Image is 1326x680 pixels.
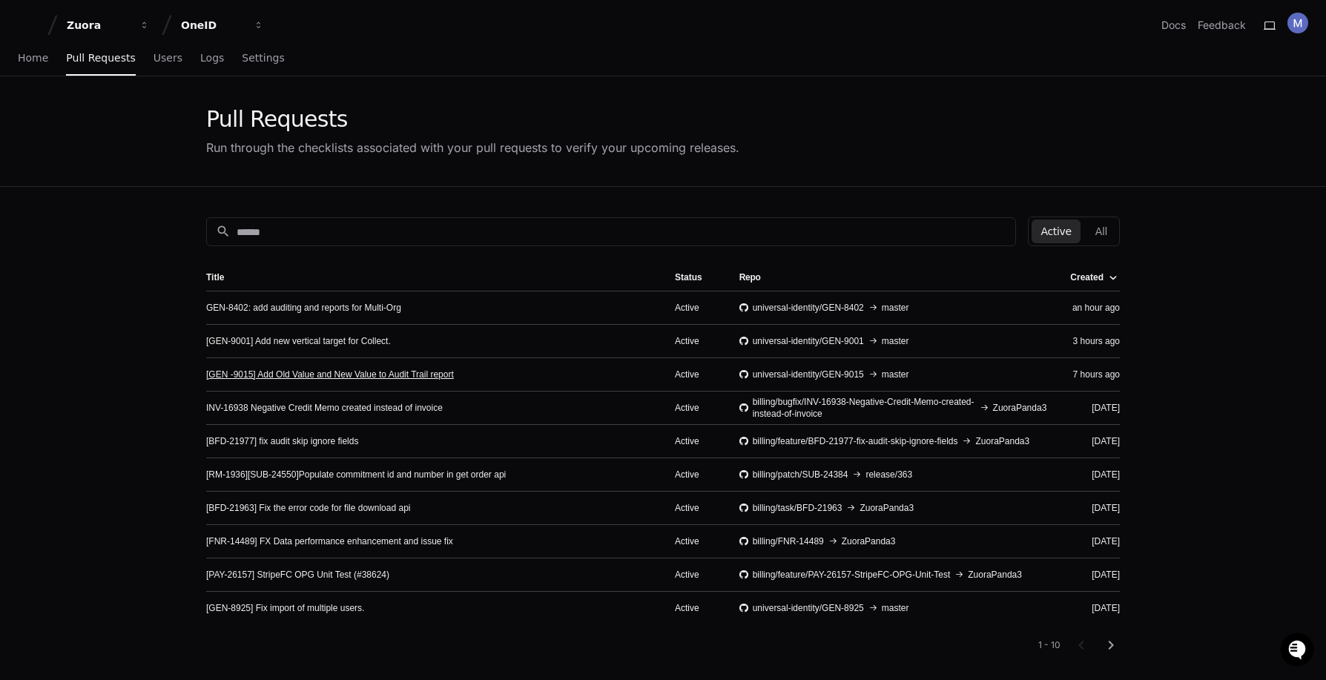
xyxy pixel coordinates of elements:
div: Active [675,335,716,347]
div: [DATE] [1070,469,1120,481]
span: Home [18,53,48,62]
a: [FNR-14489] FX Data performance enhancement and issue fix [206,535,453,547]
a: Pull Requests [66,42,135,76]
a: GEN-8402: add auditing and reports for Multi-Org [206,302,401,314]
div: Zuora [67,18,131,33]
mat-icon: search [216,224,231,239]
span: billing/bugfix/INV-16938-Negative-Credit-Memo-created-instead-of-invoice [753,396,975,420]
span: release/363 [865,469,912,481]
mat-icon: chevron_right [1102,636,1120,654]
div: 1 - 10 [1038,639,1061,651]
span: Users [154,53,182,62]
span: ZuoraPanda3 [842,535,896,547]
div: Title [206,271,651,283]
span: billing/FNR-14489 [753,535,824,547]
span: billing/task/BFD-21963 [753,502,842,514]
button: All [1086,219,1116,243]
div: [DATE] [1070,402,1120,414]
img: 1736555170064-99ba0984-63c1-480f-8ee9-699278ef63ed [15,110,42,137]
span: Logs [200,53,224,62]
div: Active [675,302,716,314]
div: Start new chat [50,110,243,125]
div: Active [675,502,716,514]
button: Zuora [61,12,156,39]
div: Status [675,271,716,283]
a: Logs [200,42,224,76]
span: ZuoraPanda3 [993,402,1047,414]
div: Title [206,271,224,283]
a: [PAY-26157] StripeFC OPG Unit Test (#38624) [206,569,389,581]
span: billing/feature/BFD-21977-fix-audit-skip-ignore-fields [753,435,958,447]
span: master [882,302,909,314]
a: [GEN-9001] Add new vertical target for Collect. [206,335,391,347]
a: Powered byPylon [105,155,179,167]
span: Pylon [148,156,179,167]
a: [GEN -9015] Add Old Value and New Value to Audit Trail report [206,369,454,380]
div: Active [675,469,716,481]
span: Settings [242,53,284,62]
div: Active [675,569,716,581]
div: Active [675,535,716,547]
a: Users [154,42,182,76]
span: master [882,369,909,380]
div: We're available if you need us! [50,125,188,137]
img: PlayerZero [15,15,44,44]
span: billing/feature/PAY-26157-StripeFC-OPG-Unit-Test [753,569,951,581]
span: universal-identity/GEN-9015 [753,369,864,380]
div: [DATE] [1070,502,1120,514]
div: 3 hours ago [1070,335,1120,347]
div: Active [675,369,716,380]
button: OneID [175,12,270,39]
span: universal-identity/GEN-8925 [753,602,864,614]
div: Active [675,402,716,414]
div: Active [675,435,716,447]
a: Docs [1161,18,1186,33]
span: billing/patch/SUB-24384 [753,469,848,481]
button: Feedback [1198,18,1246,33]
iframe: Open customer support [1279,631,1319,671]
img: ACg8ocLJZfIrBNz-jy0uHe-OjQKq6zhfU2gcedXycFS2YMG7s60SHQ=s96-c [1287,13,1308,33]
a: [BFD-21977] fix audit skip ignore fields [206,435,358,447]
span: Pull Requests [66,53,135,62]
span: master [882,335,909,347]
a: INV-16938 Negative Credit Memo created instead of invoice [206,402,443,414]
a: [BFD-21963] Fix the error code for file download api [206,502,410,514]
div: Active [675,602,716,614]
a: [RM-1936][SUB-24550]Populate commitment id and number in get order api [206,469,506,481]
div: Created [1070,271,1117,283]
div: Run through the checklists associated with your pull requests to verify your upcoming releases. [206,139,739,156]
div: [DATE] [1070,435,1120,447]
div: [DATE] [1070,535,1120,547]
span: ZuoraPanda3 [968,569,1022,581]
span: universal-identity/GEN-9001 [753,335,864,347]
a: Settings [242,42,284,76]
div: Status [675,271,702,283]
span: universal-identity/GEN-8402 [753,302,864,314]
button: Start new chat [252,115,270,133]
div: an hour ago [1070,302,1120,314]
div: [DATE] [1070,602,1120,614]
span: master [882,602,909,614]
a: [GEN-8925] Fix import of multiple users. [206,602,364,614]
div: [DATE] [1070,569,1120,581]
div: OneID [181,18,245,33]
th: Repo [728,264,1059,291]
a: Home [18,42,48,76]
div: Welcome [15,59,270,83]
span: ZuoraPanda3 [860,502,914,514]
button: Active [1032,219,1080,243]
div: 7 hours ago [1070,369,1120,380]
div: Created [1070,271,1104,283]
div: Pull Requests [206,106,739,133]
span: ZuoraPanda3 [975,435,1029,447]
